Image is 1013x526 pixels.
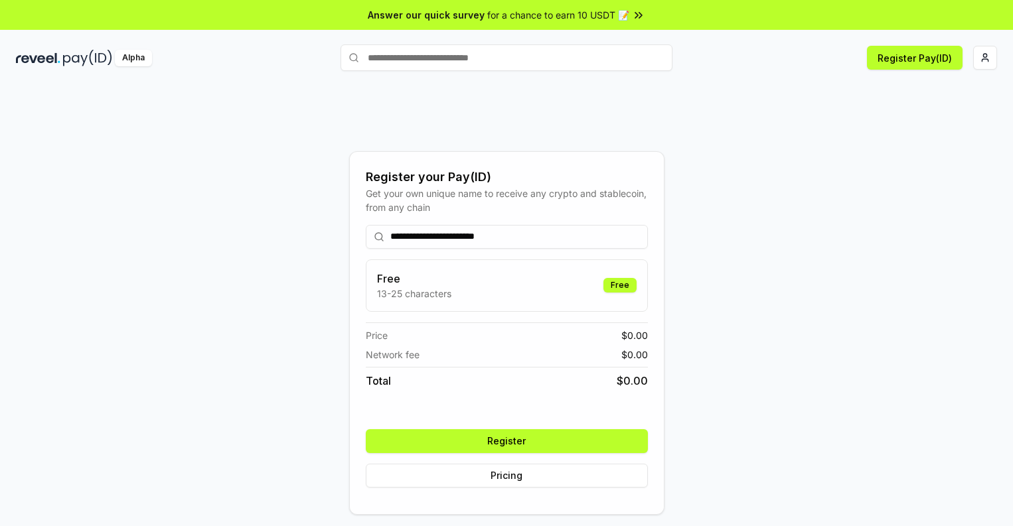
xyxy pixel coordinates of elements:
[16,50,60,66] img: reveel_dark
[366,328,388,342] span: Price
[368,8,485,22] span: Answer our quick survey
[366,168,648,186] div: Register your Pay(ID)
[366,373,391,389] span: Total
[366,348,420,362] span: Network fee
[366,429,648,453] button: Register
[366,464,648,488] button: Pricing
[617,373,648,389] span: $ 0.00
[377,287,451,300] p: 13-25 characters
[867,46,963,70] button: Register Pay(ID)
[621,348,648,362] span: $ 0.00
[63,50,112,66] img: pay_id
[377,271,451,287] h3: Free
[115,50,152,66] div: Alpha
[366,186,648,214] div: Get your own unique name to receive any crypto and stablecoin, from any chain
[621,328,648,342] span: $ 0.00
[603,278,637,293] div: Free
[487,8,629,22] span: for a chance to earn 10 USDT 📝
